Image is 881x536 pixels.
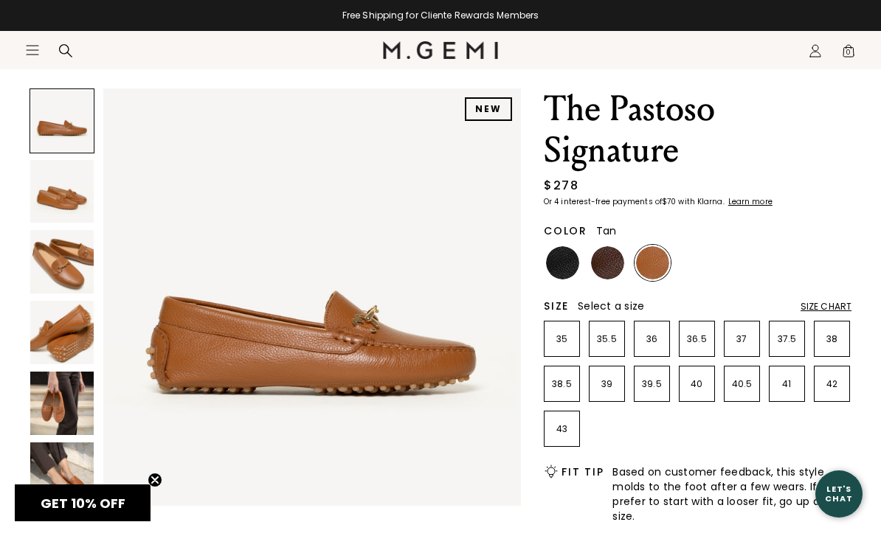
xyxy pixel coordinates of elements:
[728,196,773,207] klarna-placement-style-cta: Learn more
[148,473,162,487] button: Close teaser
[544,196,662,207] klarna-placement-style-body: Or 4 interest-free payments of
[725,333,759,345] p: 37
[635,333,669,345] p: 36
[590,378,624,390] p: 39
[544,177,578,195] div: $278
[590,333,624,345] p: 35.5
[25,43,40,58] button: Open site menu
[41,494,125,512] span: GET 10% OFF
[30,372,94,435] img: The Pastoso Signature
[591,246,624,279] img: Chocolate
[30,301,94,364] img: The Pastoso Signature
[725,378,759,390] p: 40.5
[662,196,676,207] klarna-placement-style-amount: $70
[545,333,579,345] p: 35
[636,246,669,279] img: Tan
[801,301,851,313] div: Size Chart
[15,484,151,521] div: GET 10% OFFClose teaser
[30,160,94,223] img: The Pastoso Signature
[680,378,714,390] p: 40
[544,300,569,312] h2: Size
[680,333,714,345] p: 36.5
[545,378,579,390] p: 38.5
[30,442,94,506] img: The Pastoso Signature
[544,225,587,237] h2: Color
[678,196,726,207] klarna-placement-style-body: with Klarna
[770,378,804,390] p: 41
[30,230,94,293] img: The Pastoso Signature
[544,88,851,171] h1: The Pastoso Signature
[770,333,804,345] p: 37.5
[727,198,773,206] a: Learn more
[815,378,849,390] p: 42
[635,378,669,390] p: 39.5
[383,41,499,59] img: M.Gemi
[465,97,512,121] div: NEW
[545,423,579,435] p: 43
[578,299,644,313] span: Select a size
[562,466,604,478] h2: Fit Tip
[546,246,579,279] img: Black
[596,223,617,238] span: Tan
[815,333,849,345] p: 38
[815,484,863,503] div: Let's Chat
[841,46,856,61] span: 0
[103,88,521,506] img: The Pastoso Signature
[612,464,851,523] span: Based on customer feedback, this style molds to the foot after a few wears. If you prefer to star...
